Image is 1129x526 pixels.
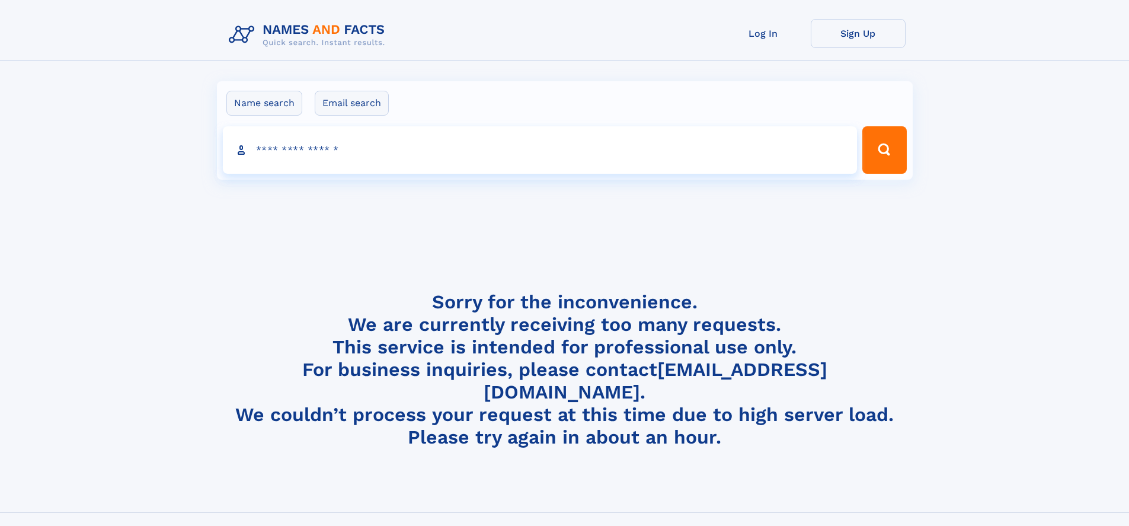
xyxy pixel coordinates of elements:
[224,291,906,449] h4: Sorry for the inconvenience. We are currently receiving too many requests. This service is intend...
[484,358,827,403] a: [EMAIL_ADDRESS][DOMAIN_NAME]
[315,91,389,116] label: Email search
[862,126,906,174] button: Search Button
[716,19,811,48] a: Log In
[224,19,395,51] img: Logo Names and Facts
[811,19,906,48] a: Sign Up
[226,91,302,116] label: Name search
[223,126,858,174] input: search input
